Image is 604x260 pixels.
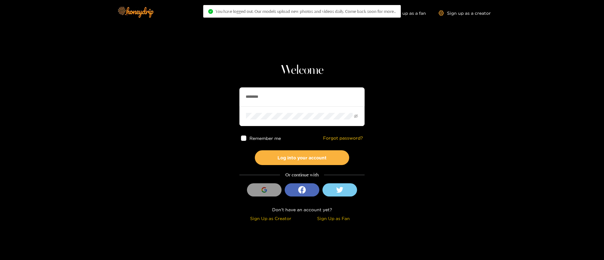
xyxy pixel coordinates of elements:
div: Or continue with [239,171,365,179]
h1: Welcome [239,63,365,78]
div: Sign Up as Creator [241,215,300,222]
span: check-circle [208,9,213,14]
div: Don't have an account yet? [239,206,365,213]
span: You have logged out. Our models upload new photos and videos daily. Come back soon for more.. [215,9,396,14]
a: Forgot password? [323,136,363,141]
span: eye-invisible [354,114,358,118]
a: Sign up as a fan [383,10,426,16]
a: Sign up as a creator [439,10,491,16]
div: Sign Up as Fan [304,215,363,222]
button: Log into your account [255,150,349,165]
span: Remember me [249,136,281,141]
